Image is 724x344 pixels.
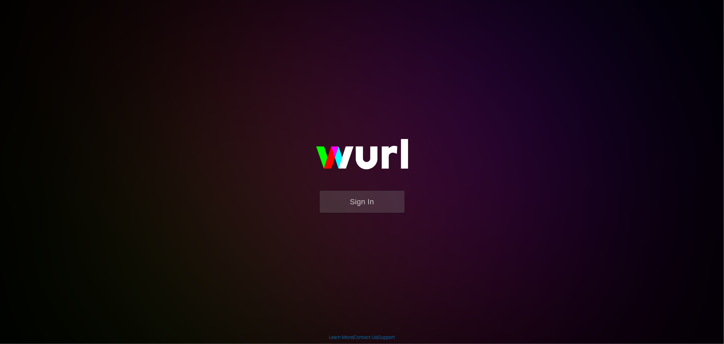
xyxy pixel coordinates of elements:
a: Learn More [329,334,353,340]
a: Support [378,334,395,340]
img: wurl-logo-on-black-223613ac3d8ba8fe6dc639794a292ebdb59501304c7dfd60c99c58986ef67473.svg [294,124,430,190]
button: Sign In [320,191,405,213]
div: | | [329,334,395,341]
a: Contact Us [354,334,377,340]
